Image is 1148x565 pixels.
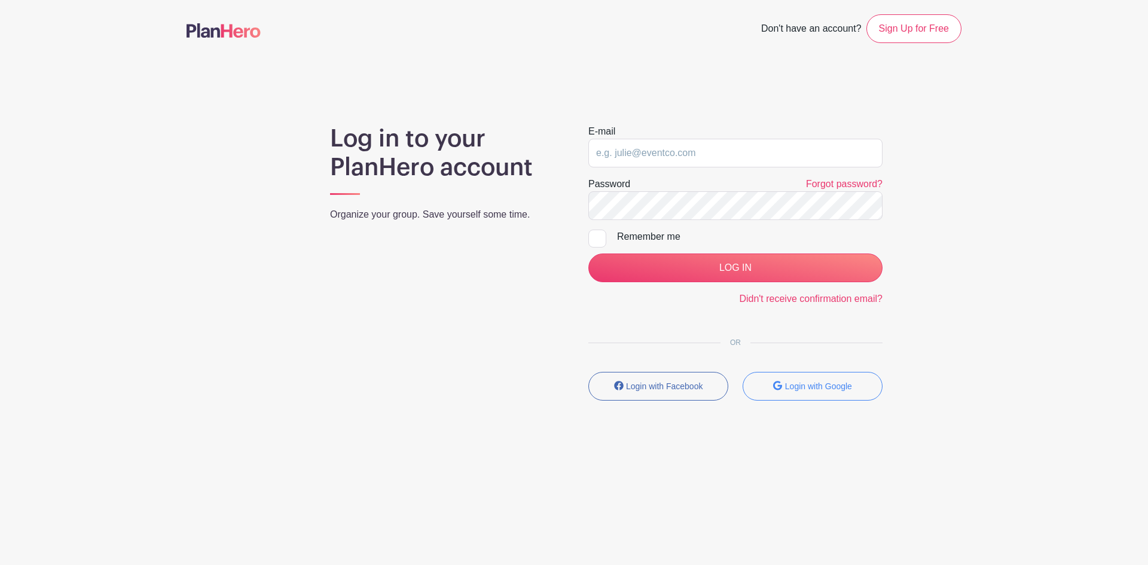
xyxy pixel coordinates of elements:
span: Don't have an account? [761,17,862,43]
input: LOG IN [588,254,883,282]
a: Sign Up for Free [866,14,961,43]
small: Login with Google [785,381,852,391]
label: Password [588,177,630,191]
p: Organize your group. Save yourself some time. [330,207,560,222]
small: Login with Facebook [626,381,703,391]
span: OR [720,338,750,347]
img: logo-507f7623f17ff9eddc593b1ce0a138ce2505c220e1c5a4e2b4648c50719b7d32.svg [187,23,261,38]
a: Didn't receive confirmation email? [739,294,883,304]
h1: Log in to your PlanHero account [330,124,560,182]
a: Forgot password? [806,179,883,189]
button: Login with Google [743,372,883,401]
input: e.g. julie@eventco.com [588,139,883,167]
button: Login with Facebook [588,372,728,401]
div: Remember me [617,230,883,244]
label: E-mail [588,124,615,139]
